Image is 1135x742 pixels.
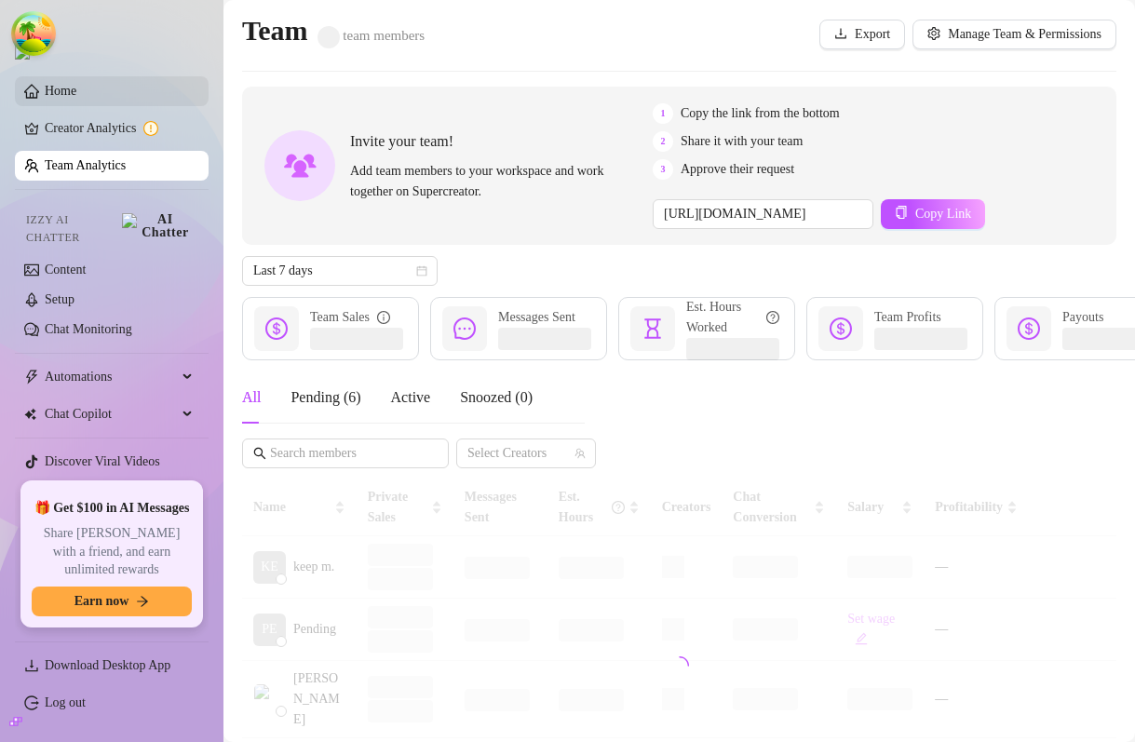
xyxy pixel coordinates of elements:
span: arrow-right [136,595,149,608]
img: AI Chatter [122,213,194,239]
span: Invite your team! [350,129,653,153]
span: Snoozed ( 0 ) [460,389,533,405]
a: Creator Analytics exclamation-circle [45,114,194,143]
span: search [253,447,266,460]
span: calendar [416,265,427,277]
span: Active [391,389,431,405]
span: 🎁 Get $100 in AI Messages [34,499,190,518]
button: Copy Link [881,199,985,229]
span: 1 [653,103,673,124]
span: Copy the link from the bottom [681,103,840,124]
span: Payouts [1062,310,1103,324]
a: Chat Monitoring [45,322,132,336]
img: Chat Copilot [24,408,36,421]
span: team [574,448,586,459]
span: copy [895,206,908,219]
span: Manage Team & Permissions [948,27,1101,42]
input: Search members [270,443,423,464]
span: info-circle [377,307,390,328]
span: Copy Link [915,207,971,222]
div: All [242,386,261,409]
a: Content [45,263,86,277]
button: Export [819,20,905,49]
span: 2 [653,131,673,152]
span: Earn now [74,594,129,609]
span: Approve their request [681,159,794,180]
span: Izzy AI Chatter [26,211,115,247]
span: Last 7 days [253,257,426,285]
span: download [834,27,847,40]
span: Download Desktop App [45,658,170,672]
h2: Team [242,13,425,48]
span: message [453,317,476,340]
div: Est. Hours Worked [686,297,779,338]
span: Team Profits [874,310,941,324]
span: dollar-circle [265,317,288,340]
span: Export [855,27,890,42]
span: dollar-circle [1018,317,1040,340]
span: 3 [653,159,673,180]
span: team members [318,28,426,43]
span: dollar-circle [830,317,852,340]
button: Open Tanstack query devtools [15,15,52,52]
span: Share it with your team [681,131,803,152]
button: Earn nowarrow-right [32,587,192,616]
span: Chat Copilot [45,399,177,429]
button: Manage Team & Permissions [912,20,1116,49]
span: loading [669,655,690,676]
a: Log out [45,695,86,709]
a: Team Analytics [45,158,126,172]
div: Team Sales [310,307,390,328]
span: question-circle [766,297,779,338]
a: Discover Viral Videos [45,454,160,468]
span: hourglass [642,317,664,340]
span: build [9,715,22,728]
span: thunderbolt [24,370,39,384]
span: Messages Sent [498,310,575,324]
span: setting [927,27,940,40]
span: Add team members to your workspace and work together on Supercreator. [350,161,645,202]
div: Pending ( 6 ) [291,386,360,409]
span: Automations [45,362,177,392]
a: Setup [45,292,74,306]
span: download [24,658,39,673]
span: Share [PERSON_NAME] with a friend, and earn unlimited rewards [32,524,192,579]
a: Home [45,84,76,98]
